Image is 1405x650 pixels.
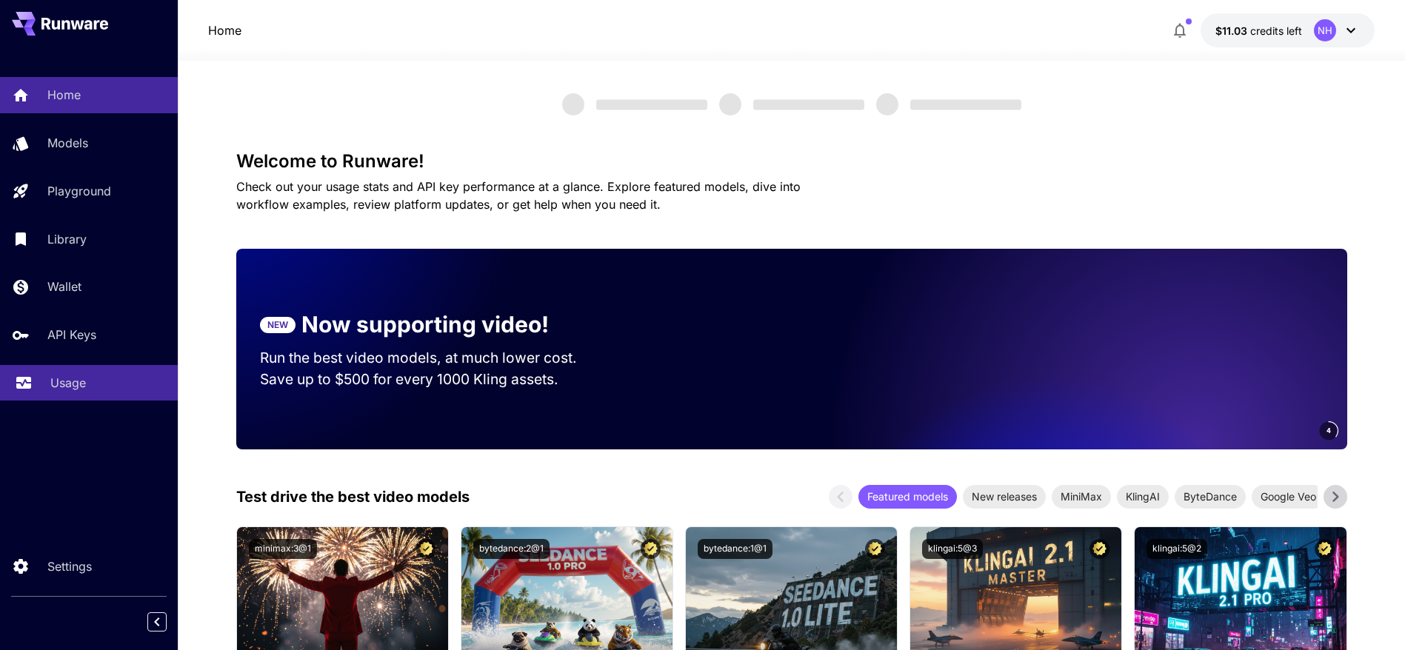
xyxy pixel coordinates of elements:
button: Certified Model – Vetted for best performance and includes a commercial license. [1089,539,1109,559]
div: Featured models [858,485,957,509]
span: credits left [1250,24,1302,37]
p: Models [47,134,88,152]
button: Certified Model – Vetted for best performance and includes a commercial license. [865,539,885,559]
button: minimax:3@1 [249,539,317,559]
span: New releases [963,489,1046,504]
span: 4 [1326,425,1331,436]
span: Check out your usage stats and API key performance at a glance. Explore featured models, dive int... [236,179,801,212]
nav: breadcrumb [208,21,241,39]
button: bytedance:2@1 [473,539,550,559]
button: $11.02982NH [1201,13,1375,47]
span: MiniMax [1052,489,1111,504]
div: New releases [963,485,1046,509]
p: Wallet [47,278,81,295]
h3: Welcome to Runware! [236,151,1347,172]
span: $11.03 [1215,24,1250,37]
p: Test drive the best video models [236,486,470,508]
button: klingai:5@3 [922,539,983,559]
span: ByteDance [1175,489,1246,504]
div: $11.02982 [1215,23,1302,38]
p: NEW [267,318,288,332]
div: KlingAI [1117,485,1169,509]
span: KlingAI [1117,489,1169,504]
span: Google Veo [1252,489,1325,504]
a: Home [208,21,241,39]
p: Save up to $500 for every 1000 Kling assets. [260,369,605,390]
p: Run the best video models, at much lower cost. [260,347,605,369]
button: klingai:5@2 [1147,539,1207,559]
button: Certified Model – Vetted for best performance and includes a commercial license. [641,539,661,559]
button: Certified Model – Vetted for best performance and includes a commercial license. [416,539,436,559]
p: Usage [50,374,86,392]
button: Certified Model – Vetted for best performance and includes a commercial license. [1315,539,1335,559]
p: Settings [47,557,92,575]
p: Now supporting video! [301,308,549,341]
div: Collapse sidebar [158,609,178,635]
p: Library [47,230,87,248]
p: API Keys [47,326,96,344]
button: bytedance:1@1 [698,539,772,559]
div: ByteDance [1175,485,1246,509]
div: MiniMax [1052,485,1111,509]
p: Home [47,86,81,104]
div: Google Veo [1252,485,1325,509]
button: Collapse sidebar [147,612,167,631]
p: Playground [47,182,111,200]
span: Featured models [858,489,957,504]
div: NH [1314,19,1336,41]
